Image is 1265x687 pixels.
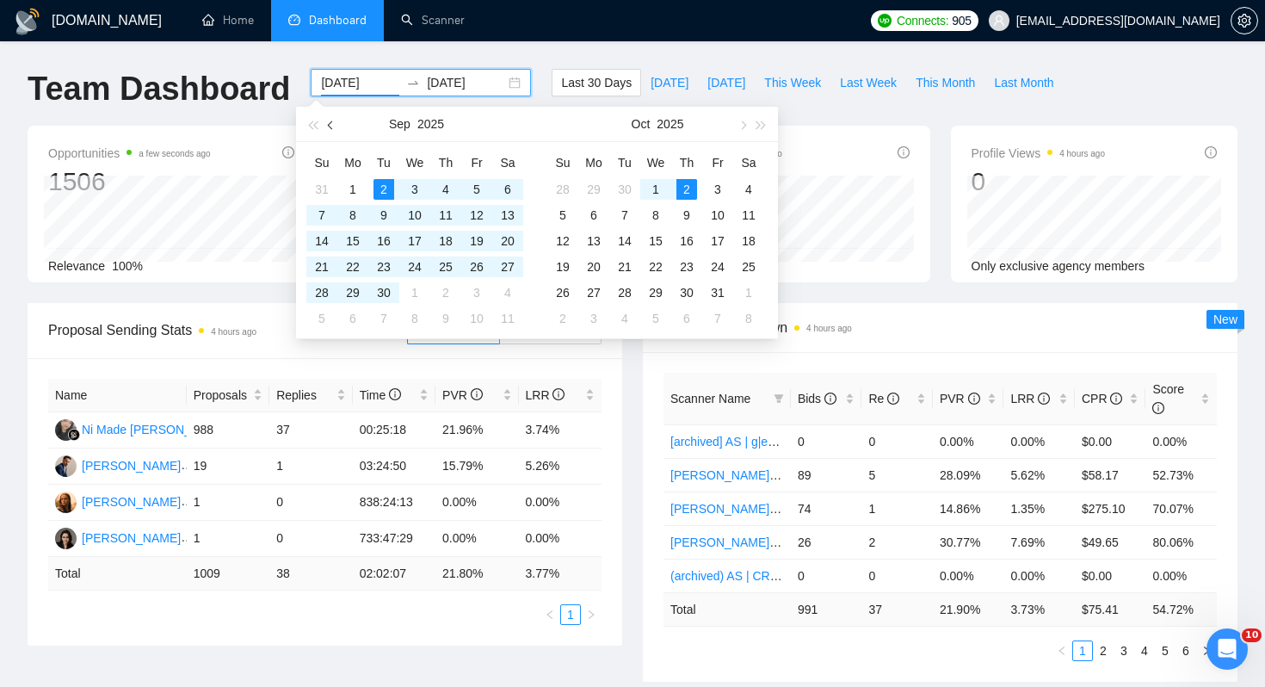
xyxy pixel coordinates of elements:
img: AM [55,455,77,477]
a: 1 [1073,641,1092,660]
td: 2025-09-12 [461,202,492,228]
span: Dashboard [309,13,367,28]
div: [PERSON_NAME] [82,492,181,511]
li: 6 [1176,641,1196,661]
td: 2025-09-14 [306,228,337,254]
th: Fr [461,149,492,176]
div: 15 [342,231,363,251]
div: 30 [373,282,394,303]
div: 9 [435,308,456,329]
span: Relevance [48,259,105,273]
div: 1 [738,282,759,303]
div: 31 [312,179,332,200]
th: Proposals [187,379,269,412]
div: 11 [738,205,759,226]
div: 22 [342,257,363,277]
div: 21 [614,257,635,277]
div: 3 [404,179,425,200]
td: 2025-10-09 [430,306,461,331]
input: End date [427,73,505,92]
button: right [1196,641,1217,661]
div: 2 [435,282,456,303]
div: 16 [373,231,394,251]
a: [archived] AS | g|eShopify | [PERSON_NAME] [670,435,916,449]
div: 6 [676,308,697,329]
td: 2025-10-09 [671,202,702,228]
button: Oct [632,107,651,141]
a: AS[PERSON_NAME] [55,494,181,508]
td: 2025-10-10 [461,306,492,331]
span: filter [770,386,787,412]
button: This Week [755,69,830,96]
div: 7 [707,308,728,329]
td: 2025-10-26 [547,280,578,306]
span: 100% [112,259,143,273]
td: 2025-09-20 [492,228,523,254]
th: Su [547,149,578,176]
div: 24 [404,257,425,277]
span: Invitations [663,143,782,164]
td: 2025-09-01 [337,176,368,202]
button: Sep [389,107,410,141]
td: 2025-10-01 [399,280,430,306]
div: 9 [676,205,697,226]
div: 3 [583,308,604,329]
a: setting [1231,14,1258,28]
td: 2025-09-13 [492,202,523,228]
span: left [1057,646,1067,656]
button: 2025 [417,107,444,141]
img: logo [14,8,41,35]
td: 2025-09-15 [337,228,368,254]
div: 25 [435,257,456,277]
div: 18 [738,231,759,251]
div: 25 [738,257,759,277]
td: 2025-11-05 [640,306,671,331]
div: 26 [466,257,487,277]
a: [PERSON_NAME] | RN | KS [670,502,823,516]
span: Re [868,392,899,405]
div: 0 [972,165,1106,198]
span: New [1213,313,1237,326]
span: Scanner Breakdown [663,317,1217,338]
td: 2025-10-08 [640,202,671,228]
img: AS [55,492,77,513]
div: 20 [497,231,518,251]
div: 29 [583,179,604,200]
div: Ni Made [PERSON_NAME] [82,420,229,439]
td: 2025-11-07 [702,306,733,331]
th: Th [671,149,702,176]
td: 2025-10-25 [733,254,764,280]
td: 2025-09-02 [368,176,399,202]
th: Mo [337,149,368,176]
th: Tu [609,149,640,176]
td: 2025-11-06 [671,306,702,331]
th: Sa [492,149,523,176]
span: left [545,610,555,620]
span: Opportunities [48,143,211,164]
td: 2025-09-16 [368,228,399,254]
div: 16 [676,231,697,251]
time: 4 hours ago [211,327,256,337]
div: 13 [583,231,604,251]
a: NMNi Made [PERSON_NAME] [55,422,229,436]
span: to [406,76,420,90]
span: swap-right [406,76,420,90]
a: AM[PERSON_NAME] [55,458,181,472]
div: 10 [404,205,425,226]
td: 2025-09-25 [430,254,461,280]
td: 2025-09-21 [306,254,337,280]
td: 2025-09-05 [461,176,492,202]
span: Last 30 Days [561,73,632,92]
a: 4 [1135,641,1154,660]
div: 27 [497,257,518,277]
td: 2025-11-03 [578,306,609,331]
td: 2025-10-05 [547,202,578,228]
th: Tu [368,149,399,176]
th: Name [48,379,187,412]
span: PVR [442,388,483,402]
div: 19 [466,231,487,251]
div: 29 [342,282,363,303]
img: upwork-logo.png [878,14,892,28]
div: 18 [435,231,456,251]
div: 23 [676,257,697,277]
